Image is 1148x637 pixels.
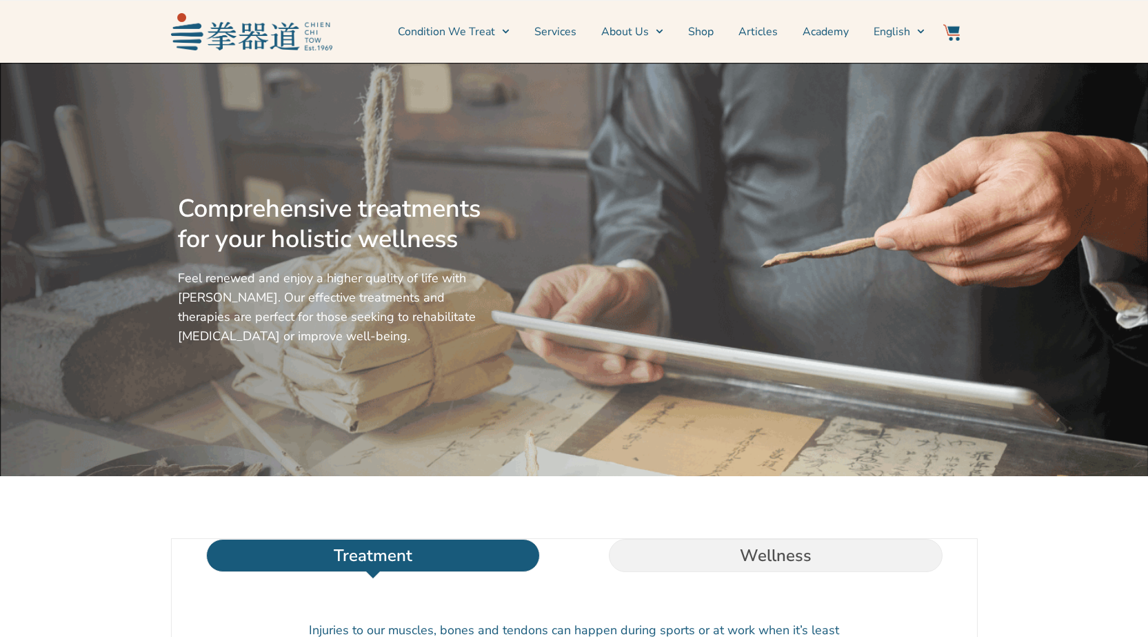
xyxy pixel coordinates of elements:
a: Services [534,14,576,49]
p: Feel renewed and enjoy a higher quality of life with [PERSON_NAME]. Our effective treatments and ... [178,268,487,346]
h2: Comprehensive treatments for your holistic wellness [178,194,487,255]
a: Condition We Treat [398,14,510,49]
a: English [874,14,925,49]
a: Shop [688,14,714,49]
a: About Us [601,14,663,49]
nav: Menu [339,14,925,49]
img: Website Icon-03 [943,24,960,41]
a: Academy [803,14,849,49]
a: Articles [738,14,778,49]
span: English [874,23,910,40]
